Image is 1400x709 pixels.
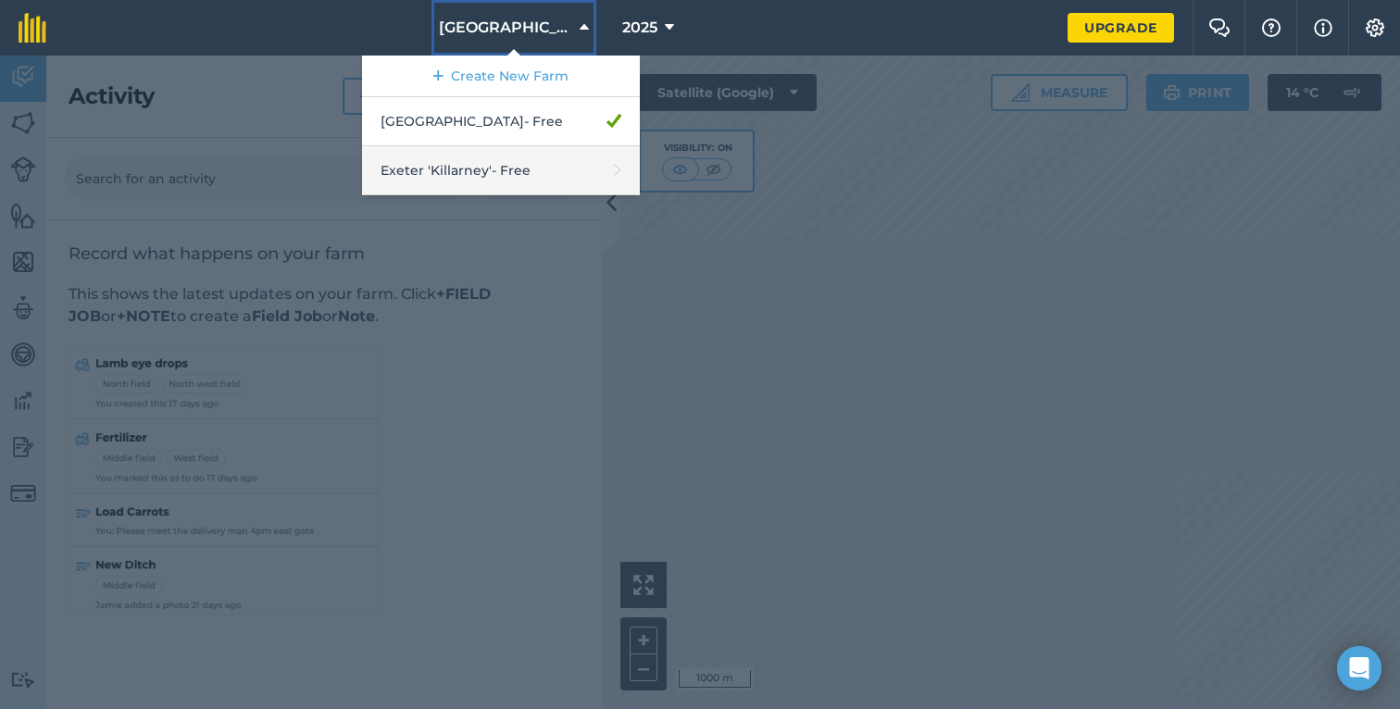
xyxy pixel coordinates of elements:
[1068,13,1174,43] a: Upgrade
[19,13,46,43] img: fieldmargin Logo
[1260,19,1282,37] img: A question mark icon
[362,56,640,97] a: Create New Farm
[362,146,640,195] a: Exeter 'Killarney'- Free
[1364,19,1386,37] img: A cog icon
[622,17,657,39] span: 2025
[1314,17,1332,39] img: svg+xml;base64,PHN2ZyB4bWxucz0iaHR0cDovL3d3dy53My5vcmcvMjAwMC9zdmciIHdpZHRoPSIxNyIgaGVpZ2h0PSIxNy...
[1208,19,1231,37] img: Two speech bubbles overlapping with the left bubble in the forefront
[362,97,640,146] a: [GEOGRAPHIC_DATA]- Free
[439,17,572,39] span: [GEOGRAPHIC_DATA]
[1337,646,1381,690] div: Open Intercom Messenger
